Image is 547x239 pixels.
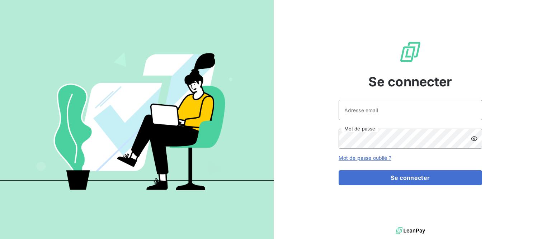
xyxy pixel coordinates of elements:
img: Logo LeanPay [399,40,422,63]
input: placeholder [339,100,482,120]
img: logo [396,225,425,236]
a: Mot de passe oublié ? [339,155,391,161]
span: Se connecter [368,72,452,91]
button: Se connecter [339,170,482,185]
